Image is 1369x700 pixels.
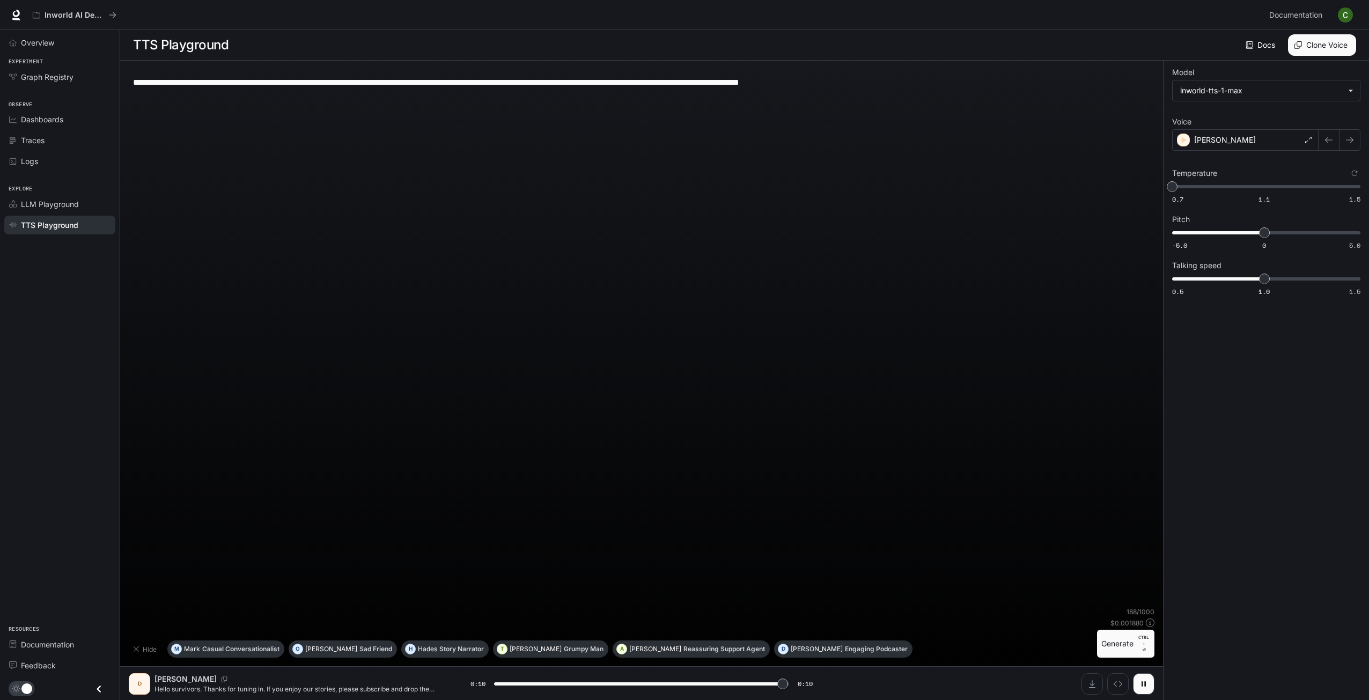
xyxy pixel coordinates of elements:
[4,131,115,150] a: Traces
[21,156,38,167] span: Logs
[1172,216,1190,223] p: Pitch
[4,656,115,675] a: Feedback
[4,68,115,86] a: Graph Registry
[1097,630,1154,658] button: GenerateCTRL +⏎
[21,198,79,210] span: LLM Playground
[1127,607,1154,616] p: 188 / 1000
[1265,4,1330,26] a: Documentation
[1349,241,1360,250] span: 5.0
[154,684,445,694] p: Hello survivors. Thanks for tuning in. If you enjoy our stories, please subscribe and drop the na...
[1081,673,1103,695] button: Download audio
[359,646,392,652] p: Sad Friend
[1194,135,1256,145] p: [PERSON_NAME]
[87,678,111,700] button: Close drawer
[45,11,105,20] p: Inworld AI Demos
[154,674,217,684] p: [PERSON_NAME]
[129,640,163,658] button: Hide
[21,219,78,231] span: TTS Playground
[683,646,765,652] p: Reassuring Support Agent
[1262,241,1266,250] span: 0
[21,37,54,48] span: Overview
[497,640,507,658] div: T
[564,646,603,652] p: Grumpy Man
[510,646,562,652] p: [PERSON_NAME]
[21,135,45,146] span: Traces
[1349,287,1360,296] span: 1.5
[1258,195,1270,204] span: 1.1
[1180,85,1343,96] div: inworld-tts-1-max
[1138,634,1150,647] p: CTRL +
[305,646,357,652] p: [PERSON_NAME]
[167,640,284,658] button: MMarkCasual Conversationalist
[617,640,627,658] div: A
[1173,80,1360,101] div: inworld-tts-1-max
[133,34,229,56] h1: TTS Playground
[1349,195,1360,204] span: 1.5
[4,110,115,129] a: Dashboards
[1172,287,1183,296] span: 0.5
[131,675,148,692] div: D
[1110,618,1144,628] p: $ 0.001880
[470,679,485,689] span: 0:10
[613,640,770,658] button: A[PERSON_NAME]Reassuring Support Agent
[401,640,489,658] button: HHadesStory Narrator
[21,639,74,650] span: Documentation
[4,33,115,52] a: Overview
[289,640,397,658] button: O[PERSON_NAME]Sad Friend
[1349,167,1360,179] button: Reset to default
[1335,4,1356,26] button: User avatar
[418,646,437,652] p: Hades
[1258,287,1270,296] span: 1.0
[845,646,908,652] p: Engaging Podcaster
[791,646,843,652] p: [PERSON_NAME]
[4,195,115,213] a: LLM Playground
[21,114,63,125] span: Dashboards
[28,4,121,26] button: All workspaces
[1269,9,1322,22] span: Documentation
[21,71,73,83] span: Graph Registry
[629,646,681,652] p: [PERSON_NAME]
[4,635,115,654] a: Documentation
[1138,634,1150,653] p: ⏎
[217,676,232,682] button: Copy Voice ID
[1172,69,1194,76] p: Model
[1243,34,1279,56] a: Docs
[1107,673,1129,695] button: Inspect
[1172,241,1187,250] span: -5.0
[4,216,115,234] a: TTS Playground
[293,640,303,658] div: O
[406,640,415,658] div: H
[184,646,200,652] p: Mark
[1288,34,1356,56] button: Clone Voice
[778,640,788,658] div: D
[439,646,484,652] p: Story Narrator
[21,682,32,694] span: Dark mode toggle
[493,640,608,658] button: T[PERSON_NAME]Grumpy Man
[1172,118,1191,126] p: Voice
[1338,8,1353,23] img: User avatar
[172,640,181,658] div: M
[798,679,813,689] span: 0:10
[1172,262,1221,269] p: Talking speed
[202,646,279,652] p: Casual Conversationalist
[1172,170,1217,177] p: Temperature
[774,640,912,658] button: D[PERSON_NAME]Engaging Podcaster
[21,660,56,671] span: Feedback
[4,152,115,171] a: Logs
[1172,195,1183,204] span: 0.7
